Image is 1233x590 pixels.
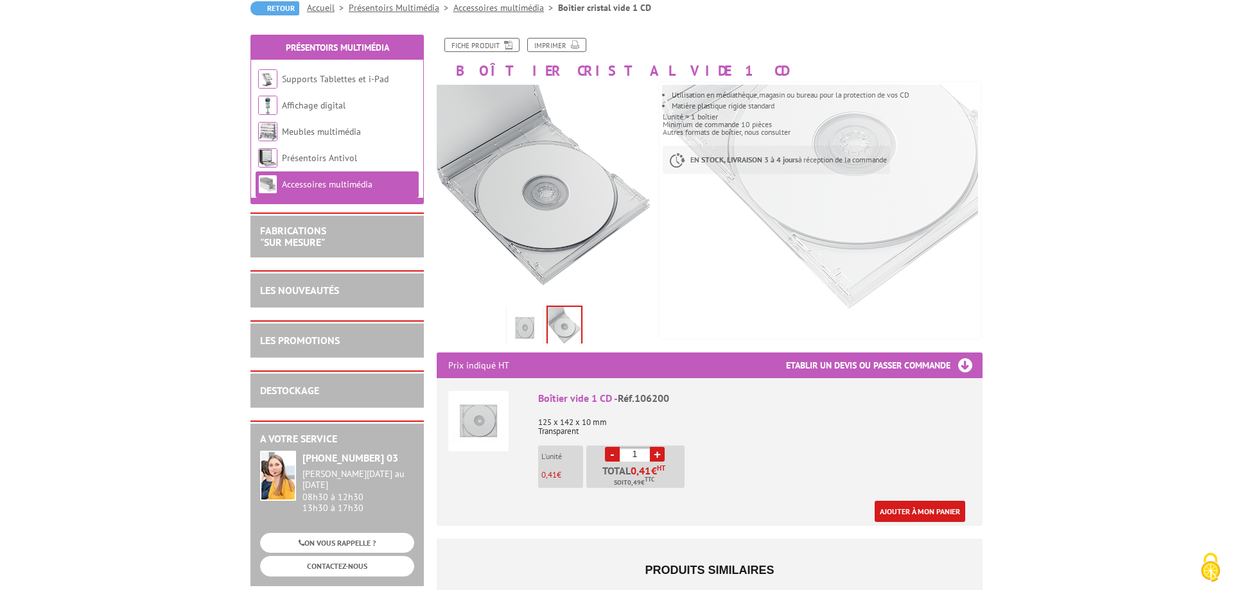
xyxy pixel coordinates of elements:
h2: A votre service [260,433,414,445]
img: Présentoirs Antivol [258,148,277,168]
a: ON VOUS RAPPELLE ? [260,533,414,553]
a: FABRICATIONS"Sur Mesure" [260,224,326,248]
a: Présentoirs Multimédia [349,2,453,13]
span: Produits similaires [645,564,774,577]
a: Fiche produit [444,38,520,52]
img: Affichage digital [258,96,277,115]
a: LES NOUVEAUTÉS [260,284,339,297]
p: 125 x 142 x 10 mm Transparent [538,409,971,436]
span: Soit € [614,478,654,488]
a: Meubles multimédia [282,126,361,137]
img: Boîtier vide 1 CD [448,391,509,451]
span: 0,41 [631,465,651,476]
sup: TTC [645,476,654,483]
span: 0,49 [627,478,641,488]
p: Total [590,465,685,488]
div: [PERSON_NAME][DATE] au [DATE] [302,469,414,490]
div: L'unité = 1 boîtier Minimum de commande 10 pièces Autres formats de boîtier, nous consulter [663,78,992,187]
li: Boîtier cristal vide 1 CD [558,1,651,14]
img: Accessoires multimédia [258,175,277,194]
a: Imprimer [527,38,586,52]
span: 0,41 [541,469,557,480]
button: Cookies (fenêtre modale) [1188,546,1233,590]
p: L'unité [541,452,583,461]
a: Présentoirs Multimédia [286,42,389,53]
a: Supports Tablettes et i-Pad [282,73,389,85]
a: Accessoires multimédia [282,178,372,190]
img: 106200_boitier_cd_cristal_ouvert.jpg [437,85,653,301]
img: 106200_boitier_cd_cristal.jpg [509,308,540,348]
a: DESTOCKAGE [260,384,319,397]
img: Meubles multimédia [258,122,277,141]
a: Ajouter à mon panier [875,501,965,522]
sup: HT [657,464,665,473]
div: 08h30 à 12h30 13h30 à 17h30 [302,469,414,513]
div: Boîtier vide 1 CD - [538,391,971,406]
img: widget-service.jpg [260,451,296,501]
a: Accessoires multimédia [453,2,558,13]
strong: [PHONE_NUMBER] 03 [302,451,398,464]
p: € [541,471,583,480]
a: Retour [250,1,299,15]
span: € [651,465,657,476]
img: Cookies (fenêtre modale) [1194,551,1227,584]
a: LES PROMOTIONS [260,334,340,347]
a: CONTACTEZ-NOUS [260,556,414,576]
p: Prix indiqué HT [448,352,509,378]
a: Accueil [307,2,349,13]
a: + [650,447,665,462]
img: Supports Tablettes et i-Pad [258,69,277,89]
img: 106200_boitier_cd_cristal_ouvert.jpg [548,307,581,347]
a: - [605,447,620,462]
h3: Etablir un devis ou passer commande [786,352,983,378]
a: Présentoirs Antivol [282,152,357,164]
span: Réf.106200 [618,392,669,404]
a: Affichage digital [282,100,345,111]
